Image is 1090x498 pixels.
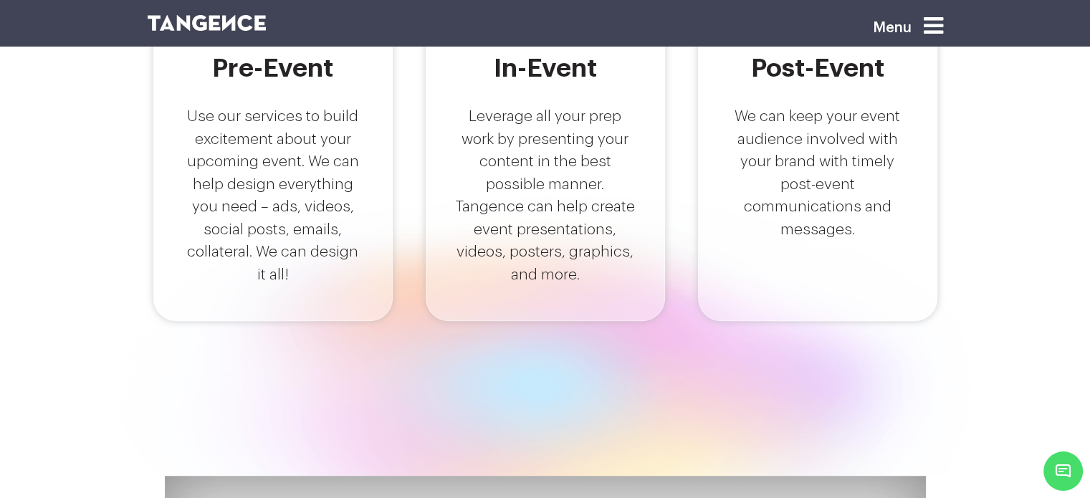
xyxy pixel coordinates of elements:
p: Leverage all your prep work by presenting your content in the best possible manner. Tangence can ... [455,105,636,286]
h5: Post-Event [727,54,908,82]
p: Use our services to build excitement about your upcoming event. We can help design everything you... [183,105,363,286]
h5: Pre-Event [183,54,363,82]
h5: In-Event [455,54,636,82]
span: Chat Widget [1043,451,1083,491]
img: logo SVG [148,15,267,31]
p: We can keep your event audience involved with your brand with timely post-event communications an... [727,105,908,241]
